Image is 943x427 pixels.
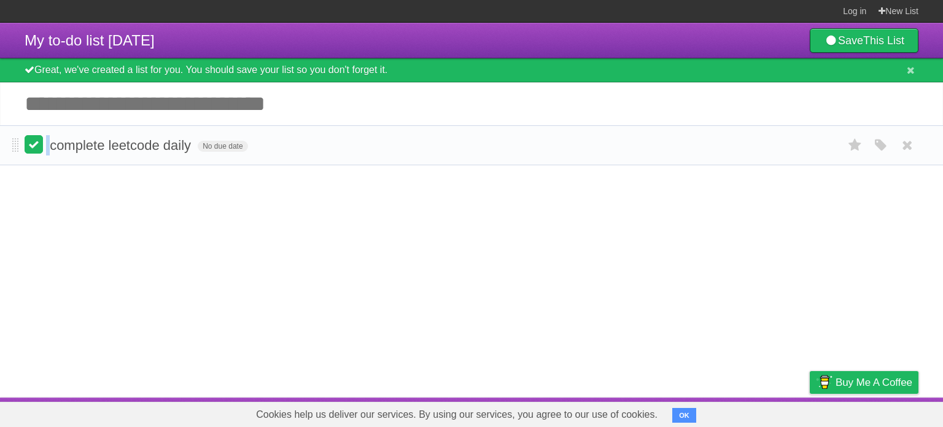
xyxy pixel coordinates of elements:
span: My to-do list [DATE] [25,32,155,49]
span: Buy me a coffee [836,372,912,393]
a: Terms [752,401,779,424]
button: OK [672,408,696,423]
span: No due date [198,141,247,152]
a: SaveThis List [810,28,918,53]
a: Privacy [794,401,826,424]
span: Cookies help us deliver our services. By using our services, you agree to our use of cookies. [244,402,670,427]
label: Star task [844,135,867,155]
img: Buy me a coffee [816,372,832,393]
b: This List [863,34,904,47]
a: Suggest a feature [841,401,918,424]
a: Buy me a coffee [810,371,918,394]
a: About [646,401,672,424]
label: Done [25,135,43,154]
span: complete leetcode daily [50,138,194,153]
a: Developers [687,401,737,424]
